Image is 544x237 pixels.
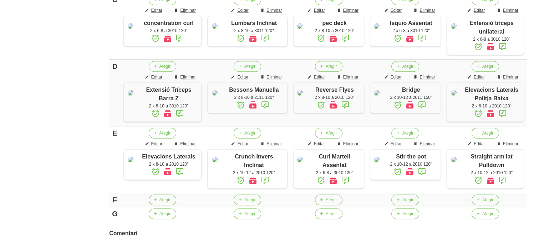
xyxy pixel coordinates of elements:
div: D [112,61,118,72]
button: Editar [303,138,331,149]
span: Afegir [244,197,255,203]
span: Editar [390,141,401,147]
div: 2 x 6-10 a 2010 120" [463,103,520,109]
span: Eliminar [503,141,518,147]
span: Afegir [326,63,337,70]
span: Eliminar [266,7,282,14]
button: Editar [380,72,407,82]
button: Afegir [149,208,176,219]
span: Eliminar [180,74,195,80]
span: Editar [237,141,248,147]
img: 8ea60705-12ae-42e8-83e1-4ba62b1261d5%2Factivities%2Fsingle%20arm%20triceps.jpg [451,23,457,29]
button: Afegir [315,208,342,219]
div: 2 x 6-8 a 3010 120" [309,170,360,176]
button: Editar [140,72,168,82]
img: 8ea60705-12ae-42e8-83e1-4ba62b1261d5%2Factivities%2F46408-isquio-assentat-png.png [374,23,380,29]
div: 2 x 8-10 a 2111 120" [224,94,284,101]
button: Afegir [315,195,342,205]
div: 2 x 10-12 a 2010 120" [224,170,284,176]
button: Editar [463,72,490,82]
span: Afegir [402,63,413,70]
div: 2 x 6-8 a 3010 120" [385,27,437,34]
button: Afegir [234,128,261,138]
span: Afegir [482,130,493,136]
button: Eliminar [169,72,201,82]
span: Afegir [482,197,493,203]
img: 8ea60705-12ae-42e8-83e1-4ba62b1261d5%2Factivities%2F30268-bridge-jpg.jpg [374,90,380,96]
span: Editar [314,74,325,80]
span: Straight arm lat Pulldown [471,153,512,168]
div: 2 x 8-10 a 3011 120" [224,27,284,34]
button: Editar [227,5,254,16]
span: Editar [151,7,162,14]
button: Eliminar [256,138,288,149]
span: Afegir [159,211,171,217]
span: Afegir [326,197,337,203]
span: Editar [314,141,325,147]
img: 8ea60705-12ae-42e8-83e1-4ba62b1261d5%2Factivities%2F79468-elevacions-laterals-politja-baixa-jpg.jpg [451,90,457,96]
span: Eliminar [420,141,435,147]
span: Editar [151,74,162,80]
button: Eliminar [169,5,201,16]
button: Afegir [391,208,419,219]
button: Eliminar [169,138,201,149]
img: 8ea60705-12ae-42e8-83e1-4ba62b1261d5%2Factivities%2Fpec%20deck.jpg [297,23,303,29]
button: Afegir [149,61,176,72]
img: 8ea60705-12ae-42e8-83e1-4ba62b1261d5%2Factivities%2F7692-stir-the-pot-jpg.jpg [374,157,380,162]
span: Bridge [402,87,420,93]
button: Editar [140,138,168,149]
span: Editar [474,141,485,147]
img: 8ea60705-12ae-42e8-83e1-4ba62b1261d5%2Factivities%2F26536-extensio-triceps-barra-z-jpg.jpg [128,90,133,96]
span: Editar [390,7,401,14]
img: 8ea60705-12ae-42e8-83e1-4ba62b1261d5%2Factivities%2F26189-crunch-invers-inclinat-jpg.jpg [212,157,218,162]
span: Eliminar [343,7,358,14]
span: Editar [237,7,248,14]
button: Editar [303,72,331,82]
span: Eliminar [420,74,435,80]
span: Eliminar [266,74,282,80]
button: Editar [380,138,407,149]
span: Editar [474,7,485,14]
span: Afegir [402,130,413,136]
span: Curl Martell Assentat [319,153,350,168]
button: Eliminar [256,72,288,82]
span: pec deck [322,20,346,26]
button: Editar [463,5,490,16]
div: 2 x 10-12 a 2010 120" [385,161,437,167]
button: Afegir [149,128,176,138]
button: Editar [463,138,490,149]
button: Eliminar [492,72,524,82]
button: Eliminar [256,5,288,16]
span: Lumbars Inclinat [231,20,277,26]
div: 2 x 10-12 a 2011 150" [385,94,437,101]
button: Afegir [472,208,499,219]
img: 8ea60705-12ae-42e8-83e1-4ba62b1261d5%2Factivities%2Fconcentration%20curl.jpg [128,23,133,29]
span: Eliminar [180,141,195,147]
span: Isquio Assentat [390,20,432,26]
div: 2 x 6-8 a 3010 120" [140,27,197,34]
span: Editar [474,74,485,80]
span: Eliminar [266,141,282,147]
span: Crunch Invers Inclinat [235,153,273,168]
span: Afegir [326,211,337,217]
span: Editar [237,74,248,80]
span: Afegir [159,130,171,136]
span: Eliminar [503,7,518,14]
span: Eliminar [420,7,435,14]
button: Afegir [391,195,419,205]
div: 2 x 8-10 a 2010 120" [140,161,197,167]
span: Elevacions Laterals Politja Baixa [465,87,518,101]
span: Afegir [326,130,337,136]
button: Afegir [472,128,499,138]
button: Afegir [472,61,499,72]
div: G [112,208,118,219]
button: Afegir [472,195,499,205]
button: Afegir [315,128,342,138]
span: Eliminar [503,74,518,80]
button: Afegir [234,208,261,219]
div: 2 x 8-10 a 3010 120" [140,103,197,109]
button: Editar [380,5,407,16]
button: Eliminar [492,138,524,149]
div: E [112,128,118,138]
img: 8ea60705-12ae-42e8-83e1-4ba62b1261d5%2Factivities%2F28747-elevacions-laterals-png.png [128,157,133,162]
